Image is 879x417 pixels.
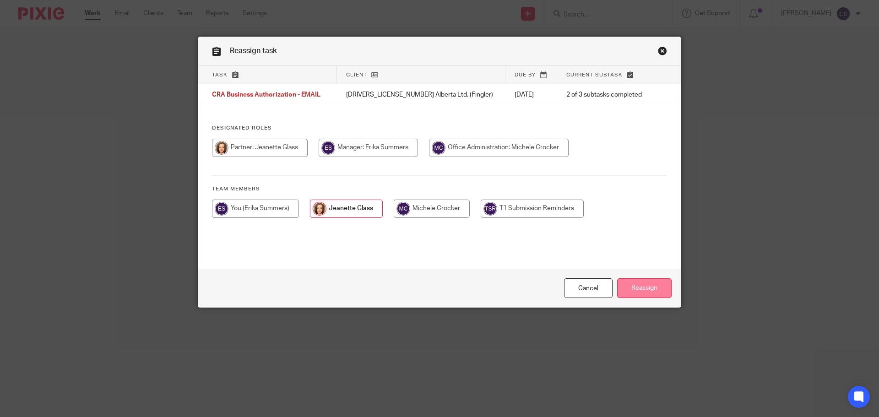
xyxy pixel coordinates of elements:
td: 2 of 3 subtasks completed [557,84,653,106]
span: Client [346,72,367,77]
span: Reassign task [230,47,277,54]
span: Due by [515,72,536,77]
p: [DRIVERS_LICENSE_NUMBER] Alberta Ltd. (Fingler) [346,90,496,99]
p: [DATE] [515,90,548,99]
span: CRA Business Authorization - EMAIL [212,92,320,98]
a: Close this dialog window [564,278,613,298]
input: Reassign [617,278,672,298]
a: Close this dialog window [658,46,667,59]
h4: Designated Roles [212,125,667,132]
span: Current subtask [566,72,623,77]
span: Task [212,72,228,77]
h4: Team members [212,185,667,193]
